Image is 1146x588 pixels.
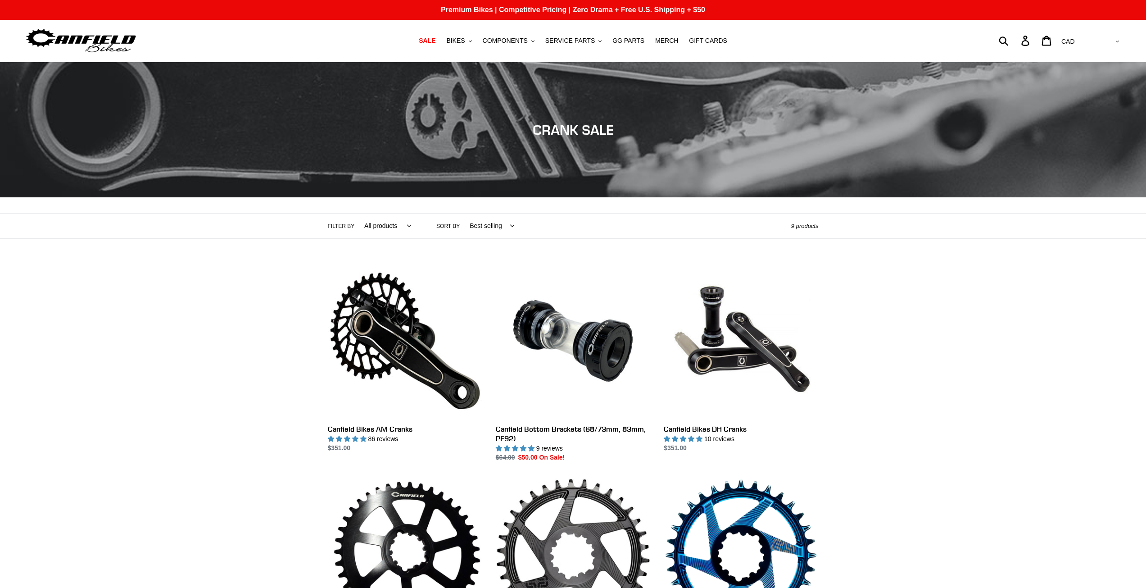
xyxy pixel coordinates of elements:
[608,35,649,47] a: GG PARTS
[1004,31,1027,50] input: Search
[446,37,465,45] span: BIKES
[328,222,355,230] label: Filter by
[545,37,595,45] span: SERVICE PARTS
[442,35,476,47] button: BIKES
[419,37,435,45] span: SALE
[478,35,539,47] button: COMPONENTS
[689,37,727,45] span: GIFT CARDS
[533,122,614,138] span: CRANK SALE
[483,37,528,45] span: COMPONENTS
[655,37,678,45] span: MERCH
[612,37,644,45] span: GG PARTS
[684,35,732,47] a: GIFT CARDS
[651,35,683,47] a: MERCH
[436,222,460,230] label: Sort by
[541,35,606,47] button: SERVICE PARTS
[414,35,440,47] a: SALE
[791,223,819,229] span: 9 products
[25,27,137,55] img: Canfield Bikes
